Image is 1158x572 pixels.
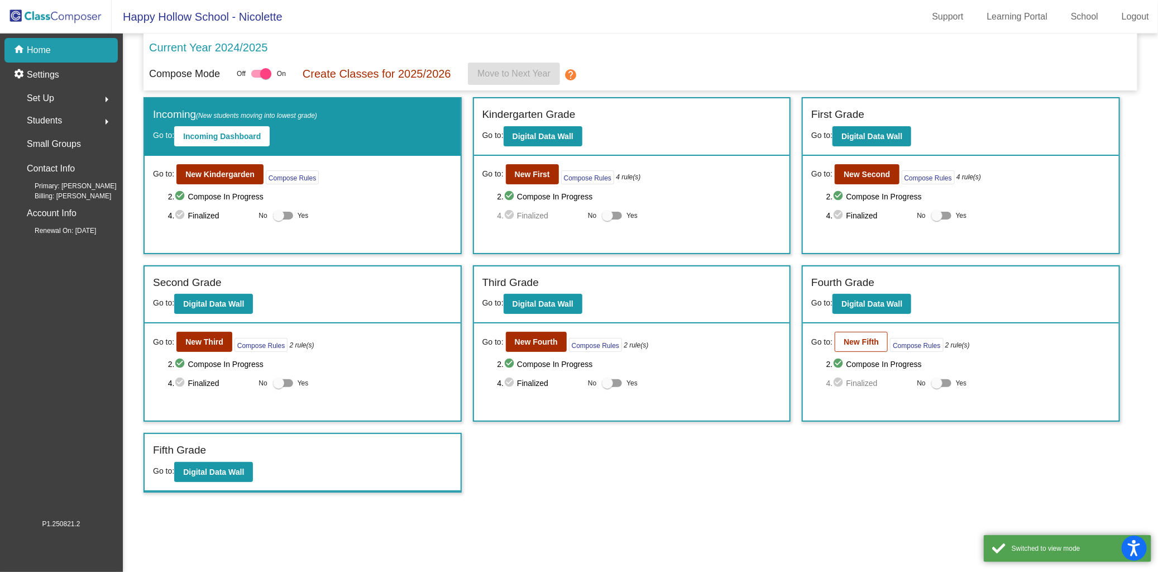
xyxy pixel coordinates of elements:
[833,209,846,222] mat-icon: check_circle
[588,211,596,221] span: No
[482,168,504,180] span: Go to:
[844,170,890,179] b: New Second
[303,65,451,82] p: Create Classes for 2025/2026
[175,357,188,371] mat-icon: check_circle
[482,275,539,291] label: Third Grade
[259,211,267,221] span: No
[13,44,27,57] mat-icon: home
[833,357,846,371] mat-icon: check_circle
[626,209,638,222] span: Yes
[826,190,1111,203] span: 2. Compose In Progress
[298,209,309,222] span: Yes
[168,357,452,371] span: 2. Compose In Progress
[27,161,75,177] p: Contact Info
[290,340,314,350] i: 2 rule(s)
[482,131,504,140] span: Go to:
[153,107,317,123] label: Incoming
[27,44,51,57] p: Home
[153,336,174,348] span: Go to:
[978,8,1057,26] a: Learning Portal
[956,209,967,222] span: Yes
[890,338,943,352] button: Compose Rules
[168,209,253,222] span: 4. Finalized
[17,226,96,236] span: Renewal On: [DATE]
[237,69,246,79] span: Off
[100,93,113,106] mat-icon: arrow_right
[100,115,113,128] mat-icon: arrow_right
[616,172,640,182] i: 4 rule(s)
[477,69,551,78] span: Move to Next Year
[564,68,578,82] mat-icon: help
[917,211,926,221] span: No
[168,376,253,390] span: 4. Finalized
[1113,8,1158,26] a: Logout
[841,299,902,308] b: Digital Data Wall
[298,376,309,390] span: Yes
[506,164,559,184] button: New First
[826,357,1111,371] span: 2. Compose In Progress
[956,376,967,390] span: Yes
[497,376,582,390] span: 4. Finalized
[149,66,220,82] p: Compose Mode
[175,190,188,203] mat-icon: check_circle
[506,332,567,352] button: New Fourth
[811,275,874,291] label: Fourth Grade
[515,337,558,346] b: New Fourth
[482,298,504,307] span: Go to:
[175,376,188,390] mat-icon: check_circle
[833,190,846,203] mat-icon: check_circle
[504,209,517,222] mat-icon: check_circle
[923,8,973,26] a: Support
[588,378,596,388] span: No
[174,462,253,482] button: Digital Data Wall
[835,332,888,352] button: New Fifth
[515,170,550,179] b: New First
[835,164,899,184] button: New Second
[183,468,244,476] b: Digital Data Wall
[196,112,317,120] span: (New students moving into lowest grade)
[185,337,223,346] b: New Third
[841,132,902,141] b: Digital Data Wall
[27,68,59,82] p: Settings
[174,294,253,314] button: Digital Data Wall
[917,378,926,388] span: No
[624,340,648,350] i: 2 rule(s)
[149,39,267,56] p: Current Year 2024/2025
[832,126,911,146] button: Digital Data Wall
[277,69,286,79] span: On
[956,172,981,182] i: 4 rule(s)
[27,90,54,106] span: Set Up
[17,191,111,201] span: Billing: [PERSON_NAME]
[833,376,846,390] mat-icon: check_circle
[844,337,879,346] b: New Fifth
[513,299,573,308] b: Digital Data Wall
[27,136,81,152] p: Small Groups
[482,336,504,348] span: Go to:
[153,131,174,140] span: Go to:
[826,209,912,222] span: 4. Finalized
[1012,544,1143,554] div: Switched to view mode
[945,340,970,350] i: 2 rule(s)
[175,209,188,222] mat-icon: check_circle
[569,338,622,352] button: Compose Rules
[497,357,781,371] span: 2. Compose In Progress
[811,168,832,180] span: Go to:
[826,376,912,390] span: 4. Finalized
[504,190,517,203] mat-icon: check_circle
[176,332,232,352] button: New Third
[17,181,117,191] span: Primary: [PERSON_NAME]
[153,466,174,475] span: Go to:
[112,8,283,26] span: Happy Hollow School - Nicolette
[626,376,638,390] span: Yes
[811,298,832,307] span: Go to:
[1062,8,1107,26] a: School
[811,107,864,123] label: First Grade
[482,107,576,123] label: Kindergarten Grade
[183,132,261,141] b: Incoming Dashboard
[497,209,582,222] span: 4. Finalized
[497,190,781,203] span: 2. Compose In Progress
[235,338,288,352] button: Compose Rules
[504,294,582,314] button: Digital Data Wall
[176,164,264,184] button: New Kindergarden
[27,206,76,221] p: Account Info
